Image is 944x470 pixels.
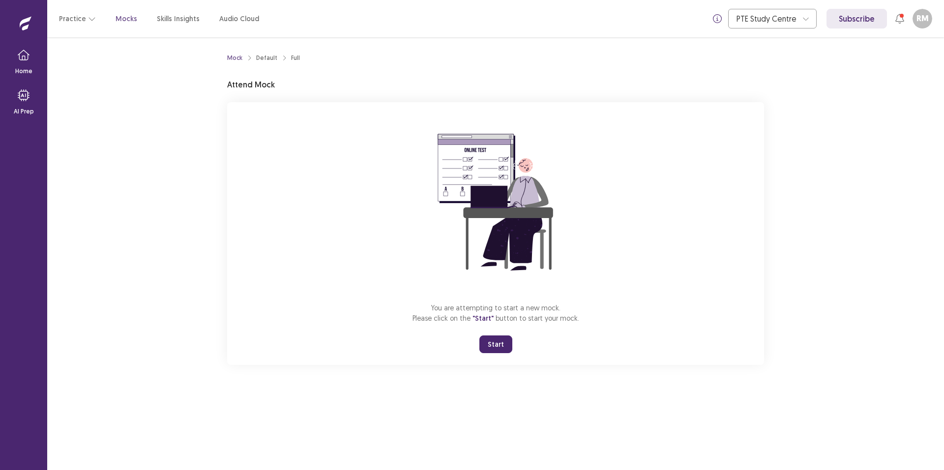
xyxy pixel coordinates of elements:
nav: breadcrumb [227,54,300,62]
button: RM [913,9,932,28]
p: AI Prep [14,107,34,116]
div: Full [291,54,300,62]
p: Home [15,67,32,76]
a: Mocks [116,14,137,24]
a: Subscribe [826,9,887,28]
a: Skills Insights [157,14,200,24]
a: Mock [227,54,242,62]
p: Attend Mock [227,79,275,90]
span: "Start" [472,314,494,323]
button: Practice [59,10,96,28]
p: You are attempting to start a new mock. Please click on the button to start your mock. [413,303,579,324]
img: attend-mock [407,114,584,291]
button: info [708,10,726,28]
button: Start [479,335,512,353]
div: Default [256,54,277,62]
div: PTE Study Centre [737,9,797,28]
a: Audio Cloud [219,14,259,24]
